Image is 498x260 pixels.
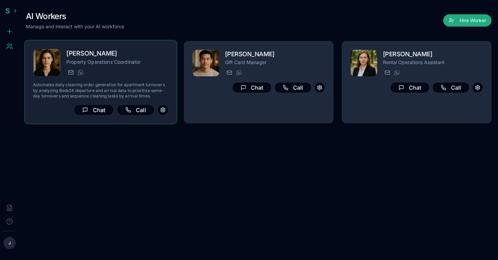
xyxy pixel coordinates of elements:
h2: [PERSON_NAME] [225,49,325,59]
img: Freya Costa [351,50,377,76]
button: WhatsApp [235,68,243,77]
p: Automates daily cleaning order generation for apartment turnovers by analyzing Beds24 departure a... [33,82,168,99]
button: WhatsApp [76,68,84,76]
img: WhatsApp [78,70,83,75]
img: WhatsApp [236,70,242,75]
p: Property Operations Coordinator [66,59,168,65]
button: WhatsApp [392,68,401,77]
h2: [PERSON_NAME] [383,49,483,59]
button: Chat [232,82,272,93]
button: Chat [74,104,114,116]
button: Chat [390,82,430,93]
p: Manage and interact with your AI workforce [26,23,124,30]
button: Call [116,104,154,116]
p: Gift Card Manager [225,59,325,66]
button: Send email to rafael.salem@getspinnable.ai [225,68,233,77]
a: Hire Worker [443,18,492,25]
span: S [5,7,10,15]
button: J [3,237,16,249]
h1: AI Workers [26,11,124,22]
p: Rental Operations Assistant [383,59,483,66]
button: Send email to matilda.lemieux@getspinnable.ai [66,68,75,76]
img: Rafael Salem [193,50,219,76]
button: Hire Worker [443,14,492,27]
button: Call [432,82,469,93]
button: Call [274,82,311,93]
h2: [PERSON_NAME] [66,49,168,59]
img: WhatsApp [394,70,400,75]
button: Send email to freya.costa@getspinnable.ai [383,68,391,77]
span: J [9,240,11,246]
img: Matilda Lemieux [33,49,61,76]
